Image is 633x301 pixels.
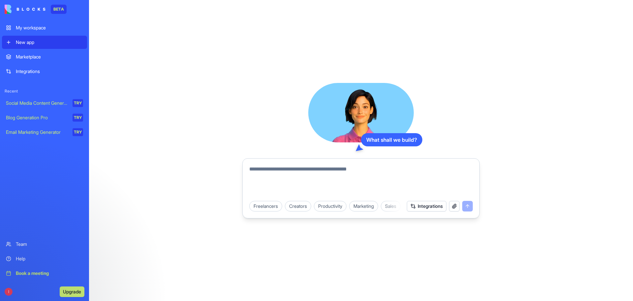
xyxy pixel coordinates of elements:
[73,99,83,107] div: TRY
[6,129,68,135] div: Email Marketing Generator
[5,288,13,296] span: I
[16,270,83,277] div: Book a meeting
[2,126,87,139] a: Email Marketing GeneratorTRY
[285,201,311,211] div: Creators
[2,252,87,265] a: Help
[407,201,446,211] button: Integrations
[60,288,84,295] a: Upgrade
[2,238,87,251] a: Team
[94,251,226,298] iframe: Intercom notifications message
[6,100,68,106] div: Social Media Content Generator
[2,65,87,78] a: Integrations
[2,36,87,49] a: New app
[6,114,68,121] div: Blog Generation Pro
[16,24,83,31] div: My workspace
[16,255,83,262] div: Help
[349,201,378,211] div: Marketing
[5,5,67,14] a: BETA
[60,286,84,297] button: Upgrade
[381,201,401,211] div: Sales
[51,5,67,14] div: BETA
[73,128,83,136] div: TRY
[2,96,87,110] a: Social Media Content GeneratorTRY
[2,267,87,280] a: Book a meeting
[16,68,83,75] div: Integrations
[2,89,87,94] span: Recent
[314,201,347,211] div: Productivity
[2,111,87,124] a: Blog Generation ProTRY
[16,241,83,247] div: Team
[2,21,87,34] a: My workspace
[249,201,282,211] div: Freelancers
[16,39,83,46] div: New app
[361,133,422,146] div: What shall we build?
[2,50,87,63] a: Marketplace
[5,5,45,14] img: logo
[16,54,83,60] div: Marketplace
[73,114,83,122] div: TRY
